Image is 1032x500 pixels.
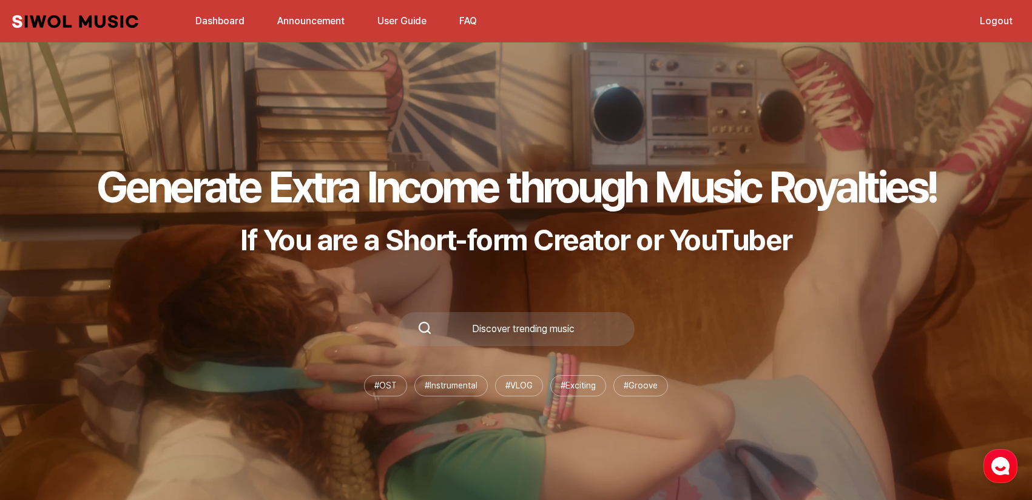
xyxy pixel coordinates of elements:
li: # Instrumental [414,375,488,396]
h1: Generate Extra Income through Music Royalties! [96,161,936,213]
li: # VLOG [495,375,543,396]
p: If You are a Short-form Creator or YouTuber [96,222,936,258]
li: # Exciting [550,375,606,396]
a: Dashboard [188,8,252,34]
li: # OST [364,375,407,396]
div: Discover trending music [432,324,615,334]
a: User Guide [370,8,434,34]
a: Logout [973,8,1020,34]
li: # Groove [613,375,668,396]
a: Announcement [270,8,352,34]
button: FAQ [452,7,484,36]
